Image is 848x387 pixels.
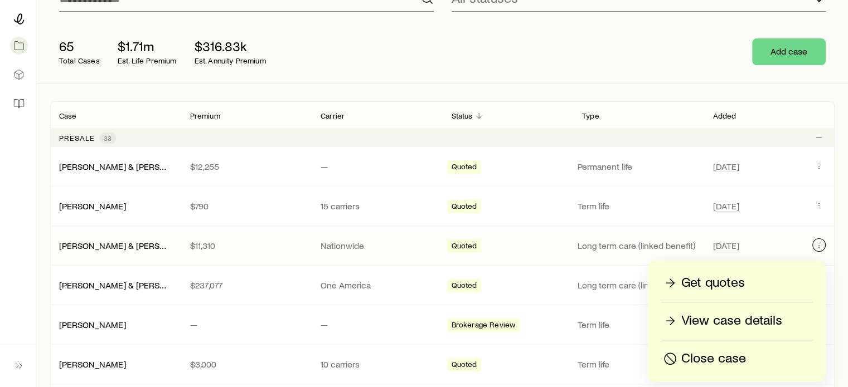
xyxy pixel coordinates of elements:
[452,162,477,174] span: Quoted
[578,359,700,370] p: Term life
[661,273,812,293] a: Get quotes
[195,56,266,65] p: Est. Annuity Premium
[578,280,700,291] p: Long term care (linked benefit)
[118,56,177,65] p: Est. Life Premium
[190,161,303,172] p: $12,255
[452,241,477,253] span: Quoted
[661,311,812,331] a: View case details
[452,281,477,292] span: Quoted
[452,360,477,371] span: Quoted
[59,359,126,370] div: [PERSON_NAME]
[59,319,126,331] div: [PERSON_NAME]
[59,134,95,143] p: Presale
[59,161,203,172] a: [PERSON_NAME] & [PERSON_NAME]
[681,274,745,292] p: Get quotes
[452,320,516,332] span: Brokerage Review
[681,312,782,330] p: View case details
[452,111,473,120] p: Status
[190,200,303,212] p: $790
[190,319,303,330] p: —
[321,111,345,120] p: Carrier
[582,111,599,120] p: Type
[321,359,434,370] p: 10 carriers
[118,38,177,54] p: $1.71m
[59,200,126,211] a: [PERSON_NAME]
[713,240,739,251] span: [DATE]
[190,240,303,251] p: $11,310
[59,359,126,369] a: [PERSON_NAME]
[321,161,434,172] p: —
[752,38,826,65] button: Add case
[321,200,434,212] p: 15 carriers
[59,240,172,252] div: [PERSON_NAME] & [PERSON_NAME]
[190,280,303,291] p: $237,077
[321,319,434,330] p: —
[321,280,434,291] p: One America
[59,240,203,251] a: [PERSON_NAME] & [PERSON_NAME]
[59,319,126,330] a: [PERSON_NAME]
[681,350,746,368] p: Close case
[59,280,172,291] div: [PERSON_NAME] & [PERSON_NAME]
[578,200,700,212] p: Term life
[321,240,434,251] p: Nationwide
[713,161,739,172] span: [DATE]
[59,56,100,65] p: Total Cases
[578,240,700,251] p: Long term care (linked benefit)
[661,349,812,369] button: Close case
[195,38,266,54] p: $316.83k
[713,200,739,212] span: [DATE]
[452,202,477,213] span: Quoted
[59,280,203,290] a: [PERSON_NAME] & [PERSON_NAME]
[190,111,220,120] p: Premium
[59,111,77,120] p: Case
[713,111,736,120] p: Added
[190,359,303,370] p: $3,000
[578,161,700,172] p: Permanent life
[59,161,172,173] div: [PERSON_NAME] & [PERSON_NAME]
[59,200,126,212] div: [PERSON_NAME]
[578,319,700,330] p: Term life
[59,38,100,54] p: 65
[104,134,112,143] span: 33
